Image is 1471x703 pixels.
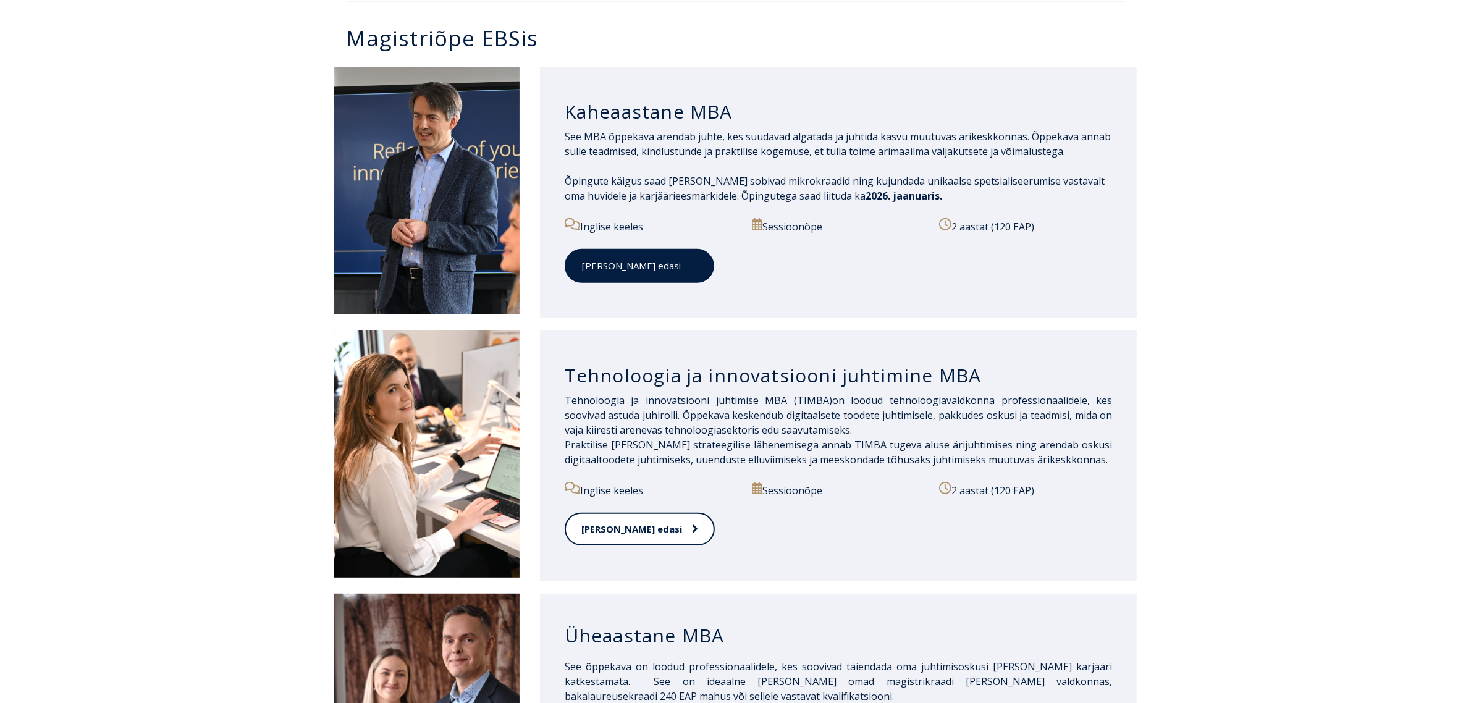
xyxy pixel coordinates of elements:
h3: Kaheaastane MBA [565,100,1113,124]
p: Sessioonõpe [752,482,925,498]
p: 2 aastat (120 EAP) [939,218,1112,234]
h3: Tehnoloogia ja innovatsiooni juhtimine MBA [565,364,1113,387]
h3: Magistriõpe EBSis [347,27,1137,49]
h3: Üheaastane MBA [565,624,1113,647]
span: Praktilise [PERSON_NAME] strateegilise lähenemisega annab TIMBA tugeva aluse ärijuhtimises ning a... [565,438,1113,466]
span: See õppekava on loodud professionaalidele, kes soovivad täiendada oma juhtimisoskusi [PERSON_NAME... [565,660,1113,703]
span: Tehnoloogia ja innovatsiooni juhtimise MBA (TIMBA) [565,394,832,407]
a: [PERSON_NAME] edasi [565,249,714,283]
a: [PERSON_NAME] edasi [565,513,715,545]
p: Inglise keeles [565,218,738,234]
img: DSC_2558 [334,330,520,578]
p: Õpingute käigus saad [PERSON_NAME] sobivad mikrokraadid ning kujundada unikaalse spetsialiseerumi... [565,174,1113,203]
p: 2 aastat (120 EAP) [939,482,1112,498]
img: DSC_2098 [334,67,520,314]
span: on loodud tehnoloogiavaldkonna professionaalidele, kes soovivad astuda juhirolli. Õppekava kesken... [565,394,1113,437]
p: Inglise keeles [565,482,738,498]
span: 2026. jaanuaris. [866,189,942,203]
p: See MBA õppekava arendab juhte, kes suudavad algatada ja juhtida kasvu muutuvas ärikeskkonnas. Õp... [565,129,1113,159]
p: Sessioonõpe [752,218,925,234]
